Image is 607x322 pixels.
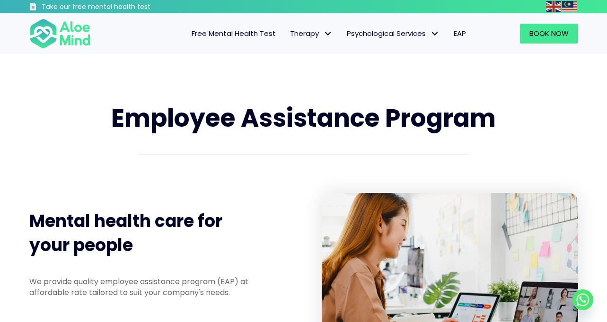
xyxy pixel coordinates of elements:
[42,2,201,12] h3: Take our free mental health test
[562,1,578,12] a: Malay
[283,24,340,44] a: TherapyTherapy: submenu
[192,28,276,38] span: Free Mental Health Test
[572,289,593,310] a: Whatsapp
[29,18,91,49] img: Aloe mind Logo
[546,1,562,12] a: English
[520,24,578,44] a: Book Now
[347,28,440,38] span: Psychological Services
[111,101,496,135] span: Employee Assistance Program
[29,209,222,257] span: Mental health care for your people
[454,28,466,38] span: EAP
[290,28,333,38] span: Therapy
[447,24,473,44] a: EAP
[428,27,442,41] span: Psychological Services: submenu
[321,27,335,41] span: Therapy: submenu
[546,1,561,12] img: en
[29,2,201,13] a: Take our free mental health test
[529,28,569,38] span: Book Now
[29,276,265,298] p: We provide quality employee assistance program (EAP) at affordable rate tailored to suit your com...
[340,24,447,44] a: Psychological ServicesPsychological Services: submenu
[185,24,283,44] a: Free Mental Health Test
[562,1,577,12] img: ms
[103,24,473,44] nav: Menu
